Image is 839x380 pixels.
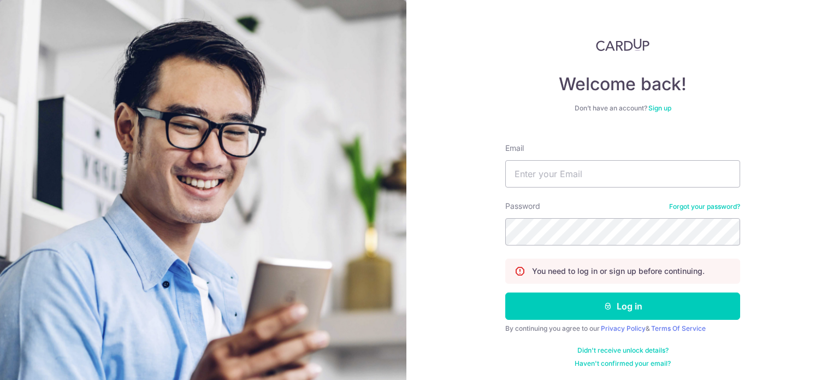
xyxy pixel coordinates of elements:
a: Privacy Policy [601,324,646,332]
a: Haven't confirmed your email? [575,359,671,368]
label: Email [505,143,524,154]
img: CardUp Logo [596,38,649,51]
a: Terms Of Service [651,324,706,332]
button: Log in [505,293,740,320]
div: Don’t have an account? [505,104,740,113]
a: Didn't receive unlock details? [577,346,669,355]
a: Forgot your password? [669,202,740,211]
div: By continuing you agree to our & [505,324,740,333]
input: Enter your Email [505,160,740,188]
h4: Welcome back! [505,73,740,95]
a: Sign up [648,104,671,112]
p: You need to log in or sign up before continuing. [532,266,705,277]
label: Password [505,201,540,212]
